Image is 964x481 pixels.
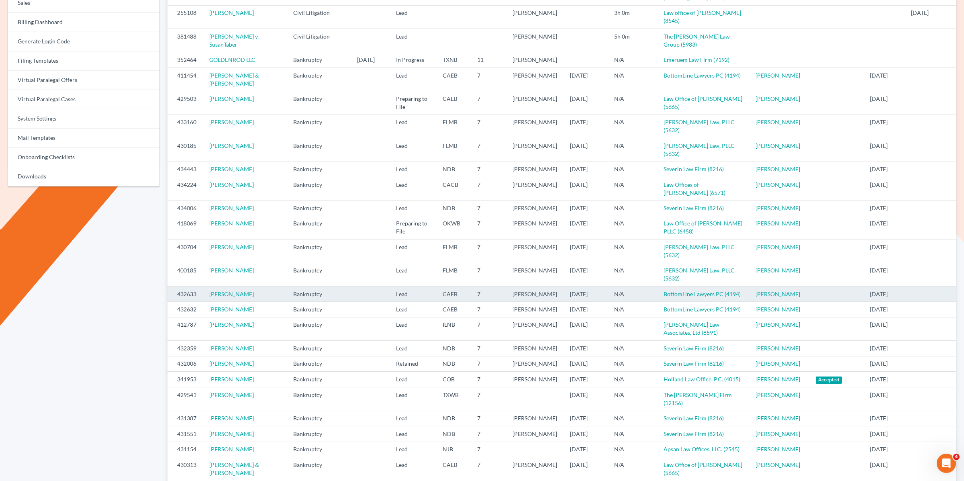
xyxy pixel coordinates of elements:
[471,341,506,356] td: 7
[608,29,657,52] td: 5h 0m
[209,446,254,452] a: [PERSON_NAME]
[390,239,436,263] td: Lead
[390,286,436,301] td: Lead
[506,302,564,317] td: [PERSON_NAME]
[471,138,506,162] td: 7
[436,442,471,457] td: NJB
[167,457,203,481] td: 430313
[471,177,506,200] td: 7
[664,461,742,476] a: Law Office of [PERSON_NAME] (5665)
[167,52,203,68] td: 352464
[506,29,564,52] td: [PERSON_NAME]
[506,457,564,481] td: [PERSON_NAME]
[756,391,800,398] a: [PERSON_NAME]
[8,51,159,71] a: Filing Templates
[209,220,254,227] a: [PERSON_NAME]
[209,33,259,48] a: [PERSON_NAME] v. SusanTaber
[756,345,800,352] a: [PERSON_NAME]
[436,263,471,286] td: FLMB
[664,56,729,63] a: Emeruem Law Firm (7192)
[287,263,351,286] td: Bankruptcy
[756,461,800,468] a: [PERSON_NAME]
[564,162,608,177] td: [DATE]
[664,415,724,422] a: Severin Law Firm (8216)
[756,181,800,188] a: [PERSON_NAME]
[864,115,905,138] td: [DATE]
[8,90,159,109] a: Virtual Paralegal Cases
[608,162,657,177] td: N/A
[287,201,351,216] td: Bankruptcy
[564,411,608,426] td: [DATE]
[167,371,203,387] td: 341953
[664,391,732,406] a: The [PERSON_NAME] Firm (12156)
[8,148,159,167] a: Onboarding Checklists
[506,317,564,340] td: [PERSON_NAME]
[390,356,436,371] td: Retained
[436,52,471,68] td: TXNB
[608,177,657,200] td: N/A
[664,360,724,367] a: Severin Law Firm (8216)
[506,286,564,301] td: [PERSON_NAME]
[864,411,905,426] td: [DATE]
[167,5,203,29] td: 255108
[287,457,351,481] td: Bankruptcy
[471,91,506,115] td: 7
[209,56,255,63] a: GOLDENROD LLC
[167,115,203,138] td: 433160
[564,457,608,481] td: [DATE]
[436,457,471,481] td: CAEB
[608,371,657,387] td: N/A
[564,91,608,115] td: [DATE]
[390,263,436,286] td: Lead
[564,371,608,387] td: [DATE]
[864,201,905,216] td: [DATE]
[287,52,351,68] td: Bankruptcy
[436,302,471,317] td: CAEB
[506,138,564,162] td: [PERSON_NAME]
[564,426,608,442] td: [DATE]
[167,162,203,177] td: 434443
[390,387,436,411] td: Lead
[905,5,940,29] td: [DATE]
[471,216,506,239] td: 7
[864,162,905,177] td: [DATE]
[564,341,608,356] td: [DATE]
[756,446,800,452] a: [PERSON_NAME]
[390,91,436,115] td: Preparing to File
[564,387,608,411] td: [DATE]
[8,71,159,90] a: Virtual Paralegal Offers
[436,286,471,301] td: CAEB
[506,239,564,263] td: [PERSON_NAME]
[564,216,608,239] td: [DATE]
[864,387,905,411] td: [DATE]
[864,302,905,317] td: [DATE]
[608,91,657,115] td: N/A
[506,177,564,200] td: [PERSON_NAME]
[390,201,436,216] td: Lead
[756,205,800,211] a: [PERSON_NAME]
[756,72,800,79] a: [PERSON_NAME]
[506,371,564,387] td: [PERSON_NAME]
[864,239,905,263] td: [DATE]
[287,5,351,29] td: Civil Litigation
[390,371,436,387] td: Lead
[436,216,471,239] td: OKWB
[287,162,351,177] td: Bankruptcy
[564,68,608,91] td: [DATE]
[390,5,436,29] td: Lead
[506,216,564,239] td: [PERSON_NAME]
[471,442,506,457] td: 7
[167,442,203,457] td: 431154
[756,376,800,383] a: [PERSON_NAME]
[209,205,254,211] a: [PERSON_NAME]
[287,317,351,340] td: Bankruptcy
[390,115,436,138] td: Lead
[564,317,608,340] td: [DATE]
[436,426,471,442] td: NDB
[608,387,657,411] td: N/A
[756,291,800,297] a: [PERSON_NAME]
[167,302,203,317] td: 432632
[471,263,506,286] td: 7
[608,201,657,216] td: N/A
[506,68,564,91] td: [PERSON_NAME]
